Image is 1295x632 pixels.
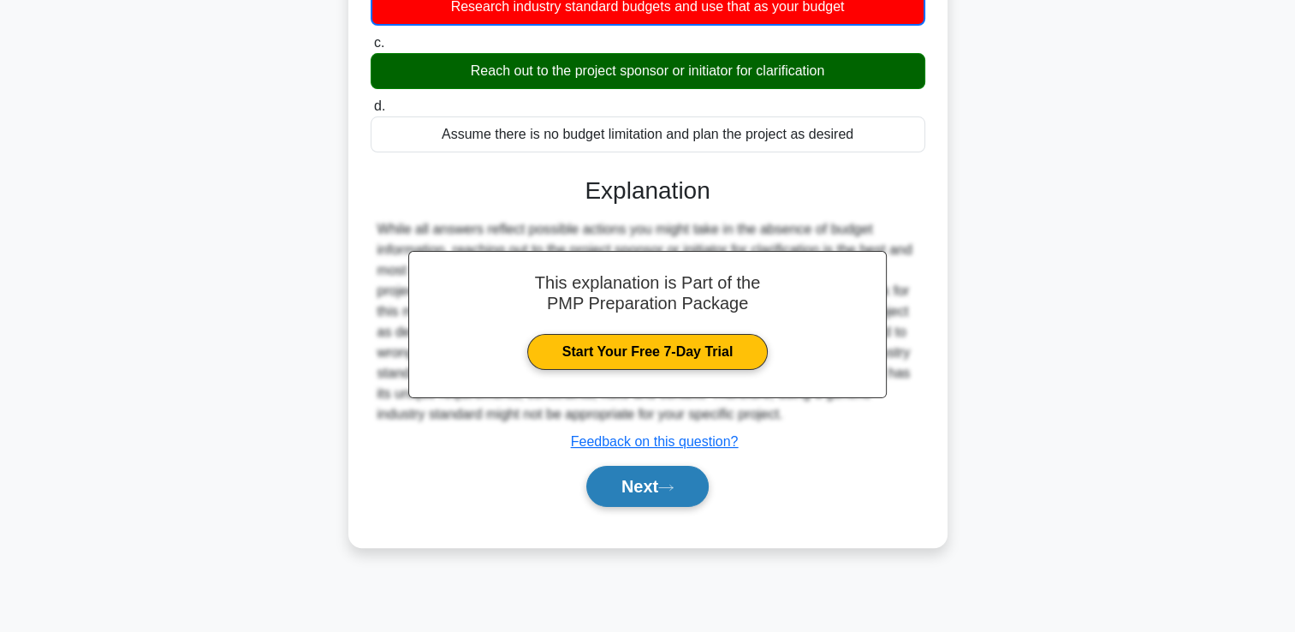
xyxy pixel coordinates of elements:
[527,334,768,370] a: Start Your Free 7-Day Trial
[586,466,709,507] button: Next
[377,219,918,425] div: While all answers reflect possible actions you might take in the absence of budget information, r...
[374,98,385,113] span: d.
[571,434,739,449] a: Feedback on this question?
[371,116,925,152] div: Assume there is no budget limitation and plan the project as desired
[374,35,384,50] span: c.
[381,176,915,206] h3: Explanation
[371,53,925,89] div: Reach out to the project sponsor or initiator for clarification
